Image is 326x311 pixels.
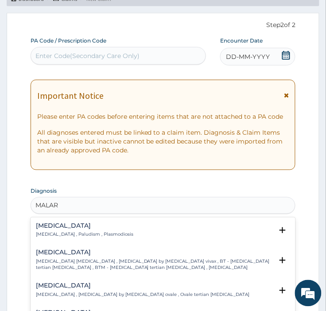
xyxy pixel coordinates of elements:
h4: [MEDICAL_DATA] [36,283,250,289]
span: DD-MM-YYYY [226,52,270,61]
p: All diagnoses entered must be linked to a claim item. Diagnosis & Claim Items that are visible bu... [37,128,289,155]
div: Minimize live chat window [145,4,167,26]
img: d_794563401_company_1708531726252_794563401 [16,44,36,66]
p: [MEDICAL_DATA] , [MEDICAL_DATA] by [MEDICAL_DATA] ovale , Ovale tertian [MEDICAL_DATA] [36,292,250,298]
h4: [MEDICAL_DATA] [36,249,273,256]
div: Chat with us now [46,50,149,61]
textarea: Type your message and hit 'Enter' [4,213,169,244]
i: open select status [277,225,288,236]
h1: Important Notice [37,91,104,101]
label: Diagnosis [31,187,57,195]
p: Please enter PA codes before entering items that are not attached to a PA code [37,112,289,121]
label: PA Code / Prescription Code [31,37,106,44]
i: open select status [277,255,288,266]
i: open select status [277,285,288,296]
h4: [MEDICAL_DATA] [36,223,133,229]
p: [MEDICAL_DATA] [MEDICAL_DATA] , [MEDICAL_DATA] by [MEDICAL_DATA] vivax , BT - [MEDICAL_DATA] tert... [36,259,273,272]
p: Step 2 of 2 [31,20,295,30]
p: [MEDICAL_DATA] , Paludism , Plasmodiosis [36,232,133,238]
div: Enter Code(Secondary Care Only) [35,51,140,60]
label: Encounter Date [220,37,263,44]
span: We're online! [51,97,122,187]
